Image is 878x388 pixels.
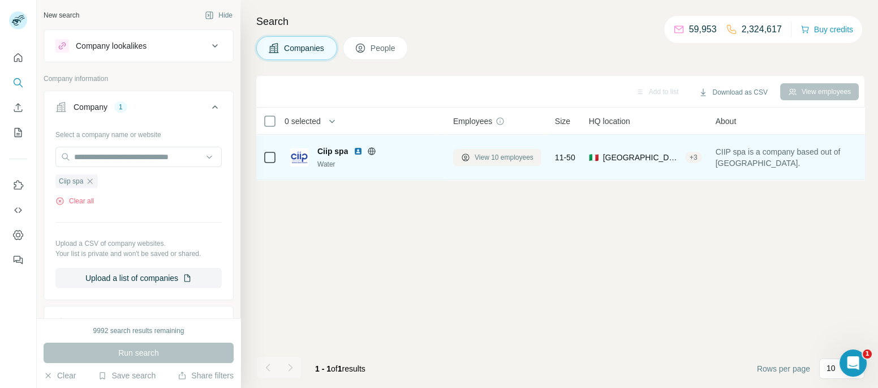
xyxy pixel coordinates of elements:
[589,152,599,163] span: 🇮🇹
[453,149,541,166] button: View 10 employees
[74,317,102,328] div: Industry
[9,225,27,245] button: Dashboard
[55,238,222,249] p: Upload a CSV of company websites.
[55,249,222,259] p: Your list is private and won't be saved or shared.
[685,152,702,163] div: + 3
[9,48,27,68] button: Quick start
[55,125,222,140] div: Select a company name or website
[76,40,147,52] div: Company lookalikes
[742,23,782,36] p: 2,324,617
[9,122,27,143] button: My lists
[98,370,156,381] button: Save search
[290,148,308,167] img: Logo of Ciip spa
[555,152,575,163] span: 11-50
[716,116,737,127] span: About
[331,364,338,373] span: of
[603,152,681,163] span: [GEOGRAPHIC_DATA], Marche|[GEOGRAPHIC_DATA][PERSON_NAME]
[9,73,27,93] button: Search
[317,146,348,157] span: Ciip spa
[59,176,83,186] span: Ciip spa
[315,364,365,373] span: results
[827,363,836,374] p: 10
[315,364,331,373] span: 1 - 1
[44,93,233,125] button: Company1
[256,14,864,29] h4: Search
[197,7,240,24] button: Hide
[800,22,853,37] button: Buy credits
[285,116,321,127] span: 0 selected
[178,370,234,381] button: Share filters
[93,326,184,336] div: 9992 search results remaining
[44,10,79,20] div: New search
[114,102,127,112] div: 1
[555,116,570,127] span: Size
[55,196,94,206] button: Clear all
[74,101,107,113] div: Company
[589,116,630,127] span: HQ location
[453,116,492,127] span: Employees
[44,32,233,59] button: Company lookalikes
[371,42,397,54] span: People
[284,42,325,54] span: Companies
[338,364,342,373] span: 1
[757,363,810,374] span: Rows per page
[44,74,234,84] p: Company information
[840,349,867,377] iframe: Intercom live chat
[317,159,440,169] div: Water
[475,152,533,163] span: View 10 employees
[689,23,717,36] p: 59,953
[9,175,27,195] button: Use Surfe on LinkedIn
[354,147,363,156] img: LinkedIn logo
[863,349,872,359] span: 1
[44,370,76,381] button: Clear
[44,309,233,336] button: Industry
[55,268,222,288] button: Upload a list of companies
[9,250,27,270] button: Feedback
[691,84,775,101] button: Download as CSV
[9,200,27,220] button: Use Surfe API
[9,97,27,118] button: Enrich CSV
